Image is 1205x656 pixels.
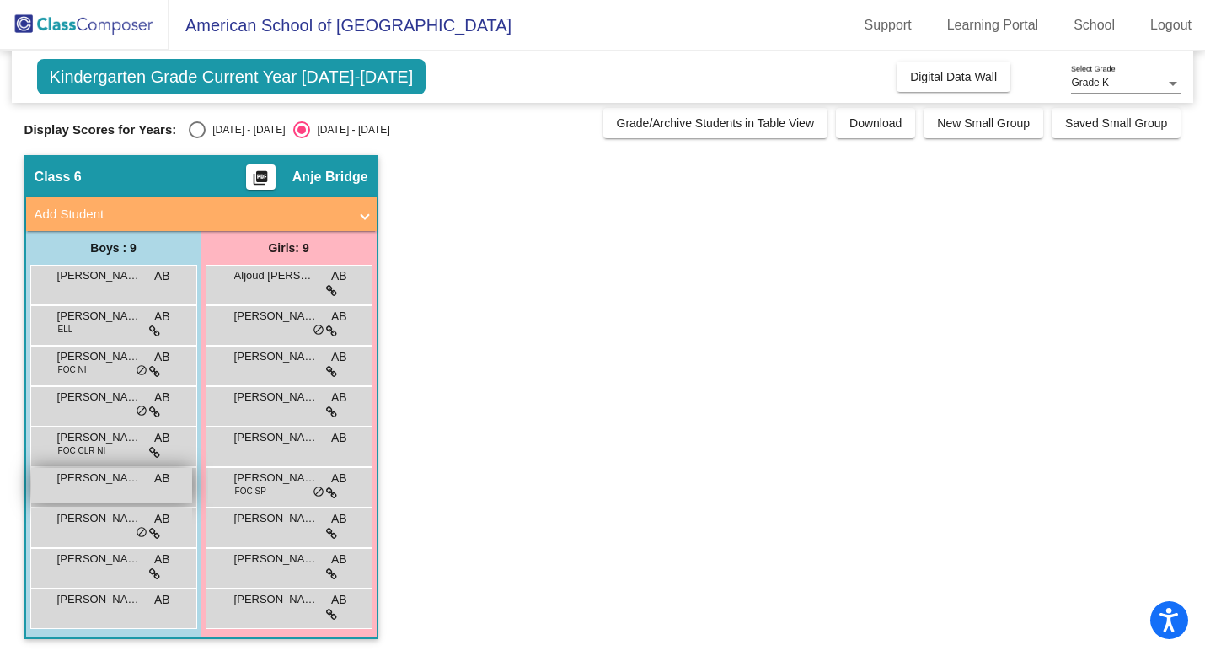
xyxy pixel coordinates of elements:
span: do_not_disturb_alt [313,486,324,499]
div: Boys : 9 [26,231,201,265]
span: AB [154,267,170,285]
span: [PERSON_NAME] [57,267,142,284]
button: Download [836,108,915,138]
button: Digital Data Wall [897,62,1010,92]
span: [PERSON_NAME] [57,308,142,325]
mat-radio-group: Select an option [189,121,389,138]
span: AB [154,551,170,568]
a: Learning Portal [934,12,1052,39]
span: FOC SP [235,485,266,497]
button: New Small Group [924,108,1043,138]
span: AB [331,551,347,568]
span: AB [154,470,170,487]
span: do_not_disturb_alt [136,526,147,540]
span: do_not_disturb_alt [136,364,147,378]
span: [PERSON_NAME] [57,348,142,365]
span: FOC CLR NI [58,444,106,457]
span: New Small Group [937,116,1030,130]
span: Class 6 [35,169,82,186]
span: American School of [GEOGRAPHIC_DATA] [169,12,511,39]
span: Download [849,116,902,130]
span: Saved Small Group [1065,116,1167,130]
span: Grade/Archive Students in Table View [617,116,815,130]
span: Grade K [1071,77,1109,89]
mat-icon: picture_as_pdf [250,169,270,193]
a: Logout [1137,12,1205,39]
span: [PERSON_NAME] [57,429,142,446]
span: [PERSON_NAME] [57,470,142,487]
span: AB [331,267,347,285]
span: AB [331,429,347,447]
span: [PERSON_NAME] [234,470,319,487]
span: FOC NI [58,363,87,376]
span: [PERSON_NAME] [57,551,142,567]
span: Kindergarten Grade Current Year [DATE]-[DATE] [37,59,426,94]
mat-expansion-panel-header: Add Student [26,197,377,231]
span: AB [154,429,170,447]
span: AB [331,348,347,366]
div: [DATE] - [DATE] [206,122,285,137]
span: AB [154,348,170,366]
span: [PERSON_NAME] [234,551,319,567]
div: Girls: 9 [201,231,377,265]
span: AB [331,389,347,406]
span: [PERSON_NAME] [PERSON_NAME] [57,389,142,406]
span: do_not_disturb_alt [313,324,324,337]
span: do_not_disturb_alt [136,405,147,418]
span: [PERSON_NAME] [234,348,319,365]
span: ELL [58,323,73,336]
span: [PERSON_NAME] [234,429,319,446]
span: AB [331,308,347,325]
span: AB [331,470,347,487]
span: Display Scores for Years: [24,122,177,137]
span: [PERSON_NAME] [234,510,319,527]
mat-panel-title: Add Student [35,205,348,224]
span: AB [331,591,347,609]
span: Digital Data Wall [910,70,997,83]
span: Aljoud [PERSON_NAME] [234,267,319,284]
button: Grade/Archive Students in Table View [603,108,828,138]
span: AB [154,389,170,406]
button: Saved Small Group [1052,108,1181,138]
span: AB [154,591,170,609]
span: AB [154,308,170,325]
a: School [1060,12,1128,39]
span: [PERSON_NAME] [234,591,319,608]
span: Anje Bridge [292,169,368,186]
button: Print Students Details [246,164,276,190]
span: [PERSON_NAME] [234,308,319,325]
a: Support [851,12,925,39]
span: [PERSON_NAME] [57,591,142,608]
span: AB [331,510,347,528]
span: [PERSON_NAME] [234,389,319,406]
div: [DATE] - [DATE] [310,122,389,137]
span: [PERSON_NAME] [57,510,142,527]
span: AB [154,510,170,528]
